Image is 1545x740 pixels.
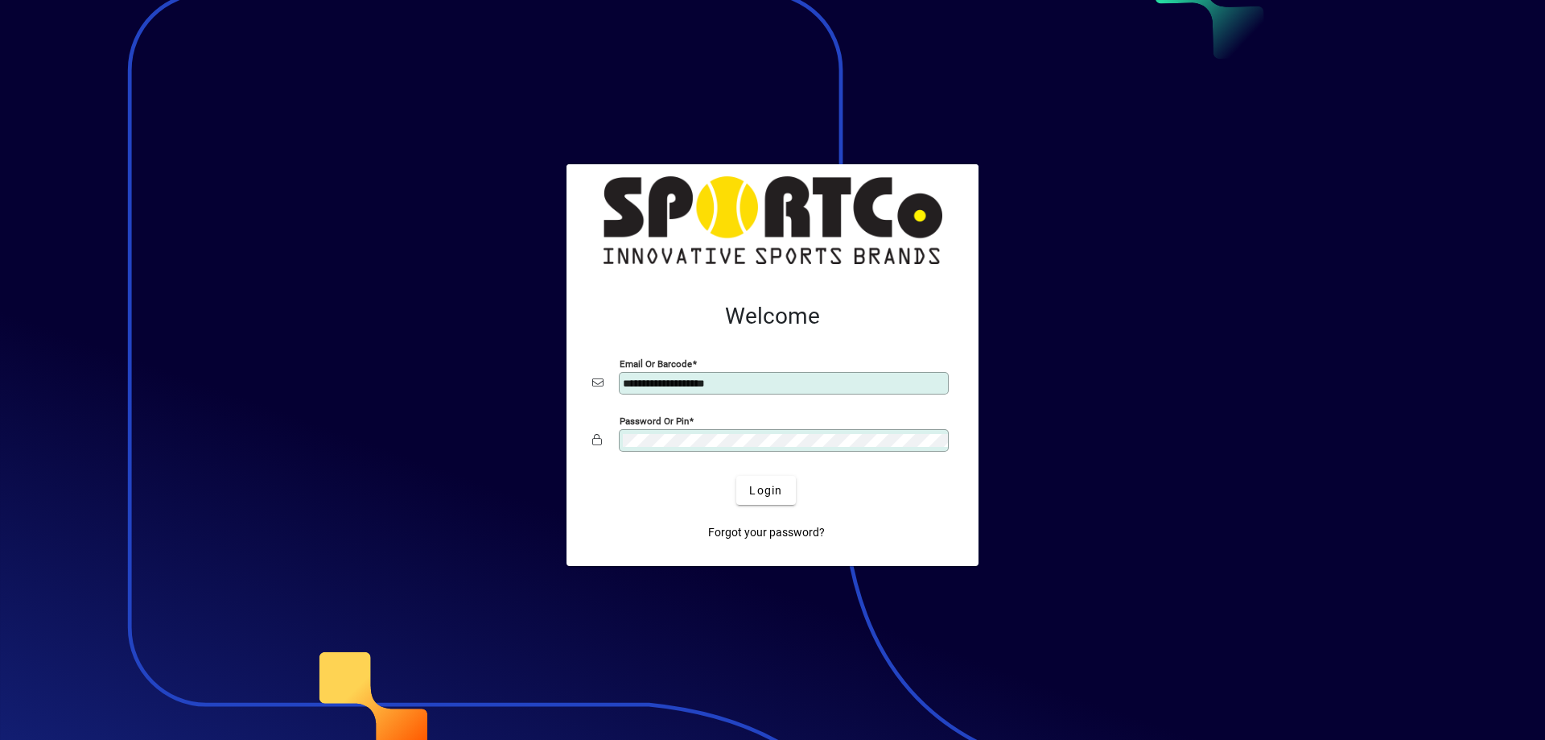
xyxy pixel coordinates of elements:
[592,303,953,330] h2: Welcome
[620,415,689,427] mat-label: Password or Pin
[708,524,825,541] span: Forgot your password?
[749,482,782,499] span: Login
[702,518,831,547] a: Forgot your password?
[620,358,692,370] mat-label: Email or Barcode
[736,476,795,505] button: Login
